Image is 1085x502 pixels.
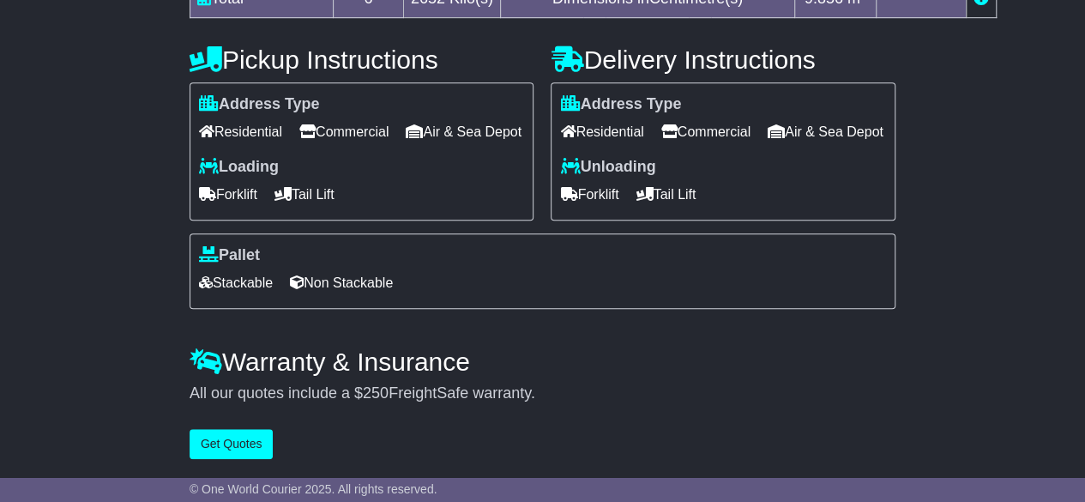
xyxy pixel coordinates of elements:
span: © One World Courier 2025. All rights reserved. [190,482,437,496]
span: Tail Lift [636,181,696,208]
span: Forklift [560,181,618,208]
label: Pallet [199,246,260,265]
span: Tail Lift [274,181,335,208]
label: Address Type [560,95,681,114]
span: Commercial [661,118,750,145]
span: Residential [560,118,643,145]
h4: Pickup Instructions [190,45,534,74]
span: Air & Sea Depot [768,118,883,145]
span: Commercial [299,118,389,145]
span: Air & Sea Depot [406,118,521,145]
div: All our quotes include a $ FreightSafe warranty. [190,384,895,403]
label: Unloading [560,158,655,177]
button: Get Quotes [190,429,274,459]
span: Stackable [199,269,273,296]
label: Loading [199,158,279,177]
span: Forklift [199,181,257,208]
label: Address Type [199,95,320,114]
h4: Warranty & Insurance [190,348,895,376]
span: Non Stackable [290,269,393,296]
h4: Delivery Instructions [551,45,895,74]
span: Residential [199,118,282,145]
span: 250 [363,384,389,402]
